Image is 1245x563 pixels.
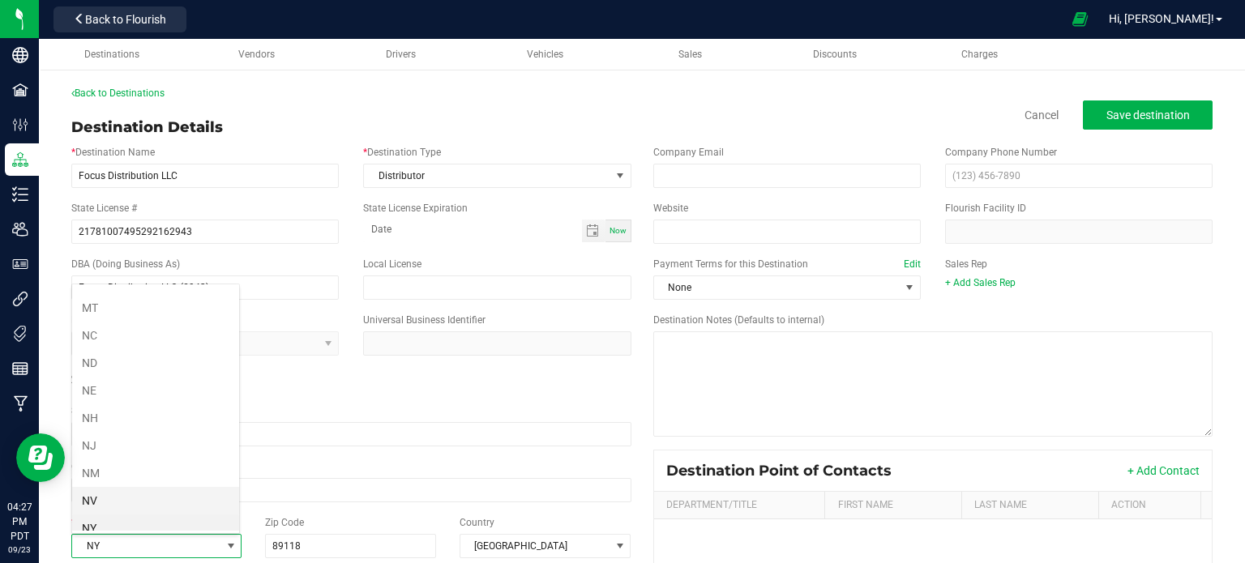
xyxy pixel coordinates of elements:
[1109,12,1214,25] span: Hi, [PERSON_NAME]!
[12,256,28,272] inline-svg: User Roles
[610,226,627,235] span: Now
[961,492,1098,519] th: Last Name
[72,459,239,487] li: NM
[653,257,921,271] label: Payment Terms for this Destination
[653,201,688,215] label: Website
[238,49,275,60] span: Vendors
[71,369,631,390] p: Shipping Address
[945,145,1057,160] label: Company Phone Number
[1083,100,1213,130] button: Save destination
[460,535,610,557] span: [GEOGRAPHIC_DATA]
[12,291,28,307] inline-svg: Integrations
[71,117,223,139] div: Destination Details
[71,201,137,215] label: State License #
[84,49,139,60] span: Destinations
[654,276,900,299] span: None
[72,377,239,404] li: NE
[72,487,239,514] li: NV
[53,6,186,32] button: Back to Flourish
[582,220,605,242] span: Toggle calendar
[85,13,166,26] span: Back to Flourish
[1098,492,1200,519] th: Action
[666,462,904,480] div: Destination Point of Contacts
[527,49,563,60] span: Vehicles
[653,145,724,160] label: Company Email
[1127,463,1200,479] button: + Add Contact
[12,186,28,203] inline-svg: Inventory
[824,492,961,519] th: First Name
[12,117,28,133] inline-svg: Configuration
[961,49,998,60] span: Charges
[72,322,239,349] li: NC
[72,349,239,377] li: ND
[72,404,239,432] li: NH
[72,535,220,557] span: NY
[945,257,987,271] label: Sales Rep
[363,201,468,215] label: State License Expiration
[813,49,857,60] span: Discounts
[12,151,28,168] inline-svg: Distribution
[364,164,610,187] span: Distributor
[653,313,824,327] label: Destination Notes (Defaults to internal)
[460,515,494,530] label: Country
[12,82,28,98] inline-svg: Facilities
[945,277,1016,288] a: + Add Sales Rep
[363,145,441,160] label: Destination Type
[72,294,239,322] li: MT
[265,515,304,530] label: Zip Code
[945,164,1213,188] input: (123) 456-7890
[12,360,28,377] inline-svg: Reports
[363,313,486,327] label: Universal Business Identifier
[71,87,165,99] a: Back to Destinations
[678,49,702,60] span: Sales
[654,492,825,519] th: Department/Title
[12,47,28,63] inline-svg: Company
[363,220,581,240] input: Date
[12,326,28,342] inline-svg: Tags
[71,145,155,160] label: Destination Name
[7,500,32,544] p: 04:27 PM PDT
[1025,107,1059,123] a: Cancel
[1062,3,1098,35] span: Open Ecommerce Menu
[1106,109,1190,122] span: Save destination
[7,544,32,556] p: 09/23
[945,201,1026,215] label: Flourish Facility ID
[386,49,416,60] span: Drivers
[16,433,65,482] iframe: Resource center
[12,221,28,237] inline-svg: Users
[12,395,28,412] inline-svg: Manufacturing
[72,432,239,459] li: NJ
[904,258,921,270] a: Edit
[71,257,180,271] label: DBA (Doing Business As)
[363,257,421,271] label: Local License
[72,514,239,542] li: NY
